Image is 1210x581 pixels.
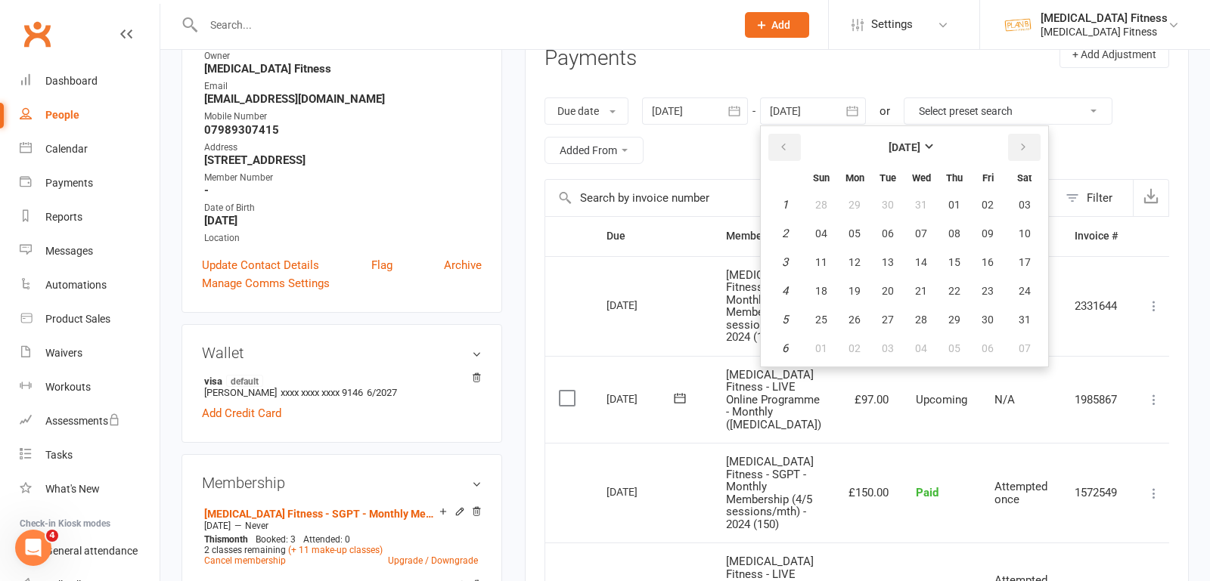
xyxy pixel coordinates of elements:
button: 03 [872,335,904,362]
span: 21 [915,285,927,297]
small: Wednesday [912,172,931,184]
a: [MEDICAL_DATA] Fitness - SGPT - Monthly Membership (4/5 sessions/mth) - 2024 (150) [204,508,439,520]
button: 01 [805,335,837,362]
a: Workouts [20,370,160,404]
button: 16 [972,249,1004,276]
span: 6/2027 [367,387,397,398]
em: 5 [782,313,788,326]
button: + Add Adjustment [1060,41,1169,68]
button: 09 [972,220,1004,247]
div: Filter [1087,189,1112,207]
a: Manage Comms Settings [202,274,330,292]
h3: Membership [202,474,482,491]
td: 1572549 [1061,443,1131,542]
button: 26 [839,306,870,333]
span: [MEDICAL_DATA] Fitness - SGPT - Monthly Membership (4/5 sessions/mth) - 2024 (150) [726,268,814,345]
button: 30 [972,306,1004,333]
button: 21 [905,277,937,304]
button: 23 [972,277,1004,304]
div: Email [204,79,482,94]
div: Address [204,141,482,155]
div: — [200,520,482,532]
button: 04 [805,220,837,247]
div: Automations [45,279,107,291]
th: Due [593,217,712,255]
em: 1 [782,198,788,212]
input: Search... [199,14,725,36]
em: 4 [782,284,788,298]
button: 07 [905,220,937,247]
h3: Payments [544,47,637,70]
button: 29 [939,306,970,333]
small: Tuesday [880,172,896,184]
a: Cancel membership [204,555,286,566]
button: 05 [839,220,870,247]
a: Tasks [20,438,160,472]
button: 17 [1005,249,1044,276]
div: Assessments [45,415,120,427]
div: [DATE] [607,293,676,317]
button: Filter [1058,180,1133,216]
a: Payments [20,166,160,200]
span: [MEDICAL_DATA] Fitness - SGPT - Monthly Membership (4/5 sessions/mth) - 2024 (150) [726,455,814,531]
em: 6 [782,341,788,355]
span: 03 [882,342,894,354]
strong: [DATE] [889,141,920,153]
a: Clubworx [18,15,56,53]
span: 2 classes remaining [204,545,286,555]
div: Member Number [204,171,482,185]
span: 28 [815,199,827,211]
img: thumb_image1569280052.png [1003,10,1033,40]
button: 18 [805,277,837,304]
button: 14 [905,249,937,276]
small: Thursday [946,172,963,184]
button: 05 [939,335,970,362]
button: 28 [805,191,837,218]
span: 05 [849,227,861,240]
span: Upcoming [916,393,967,406]
th: Membership [712,217,835,255]
span: 02 [982,199,994,211]
button: 22 [939,277,970,304]
div: People [45,109,79,121]
div: Dashboard [45,75,98,87]
button: 01 [939,191,970,218]
strong: visa [204,375,474,387]
button: 04 [905,335,937,362]
button: 27 [872,306,904,333]
button: 06 [972,335,1004,362]
strong: [MEDICAL_DATA] Fitness [204,62,482,76]
span: 03 [1019,199,1031,211]
a: Add Credit Card [202,404,281,422]
a: Messages [20,234,160,268]
button: 29 [839,191,870,218]
div: Messages [45,245,93,257]
button: 30 [872,191,904,218]
span: N/A [994,393,1015,406]
button: 06 [872,220,904,247]
span: default [226,375,263,387]
a: Assessments [20,404,160,438]
span: 19 [849,285,861,297]
span: 24 [1019,285,1031,297]
div: General attendance [45,545,138,557]
span: 05 [948,342,960,354]
div: Mobile Number [204,110,482,124]
td: £150.00 [835,443,902,542]
span: 30 [882,199,894,211]
small: Monday [845,172,864,184]
div: What's New [45,483,100,495]
input: Search by invoice number [545,180,1058,216]
span: xxxx xxxx xxxx 9146 [281,387,363,398]
button: Due date [544,97,628,125]
span: 27 [882,314,894,326]
a: Reports [20,200,160,234]
span: 13 [882,256,894,268]
a: Product Sales [20,302,160,336]
a: General attendance kiosk mode [20,534,160,568]
span: 25 [815,314,827,326]
span: 22 [948,285,960,297]
a: People [20,98,160,132]
div: [MEDICAL_DATA] Fitness [1041,25,1168,39]
span: 15 [948,256,960,268]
